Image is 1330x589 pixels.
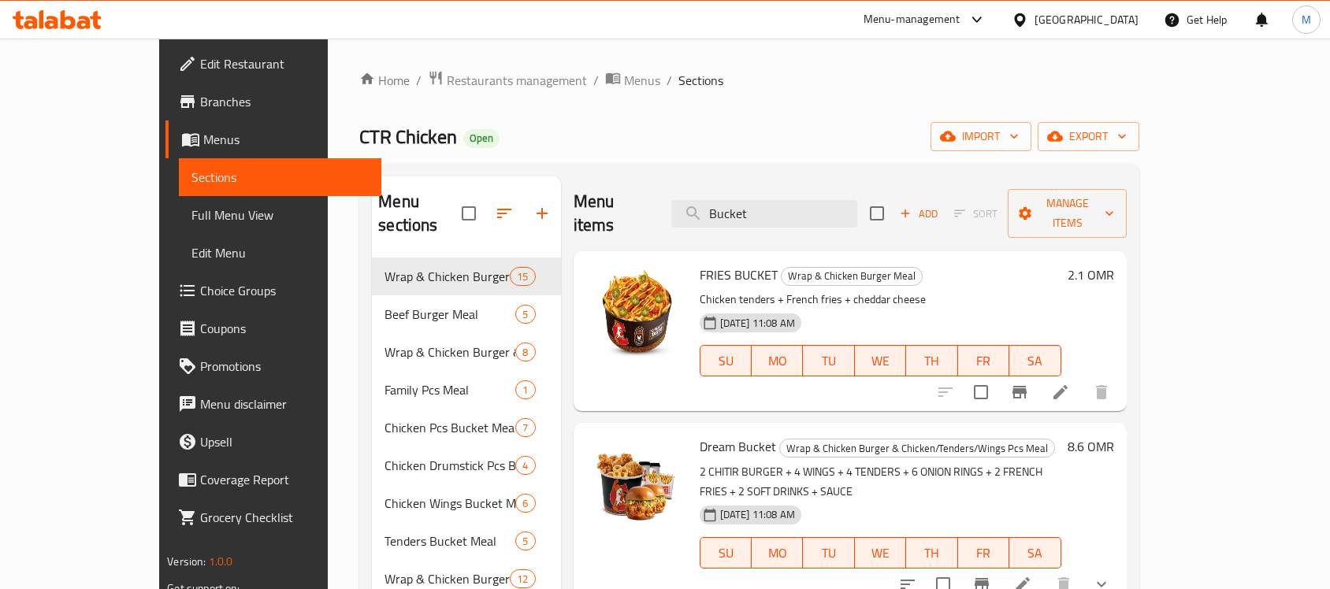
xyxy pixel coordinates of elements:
span: WE [861,350,900,372]
span: WE [861,542,900,565]
a: Branches [165,83,381,120]
span: 5 [516,307,534,322]
span: Upsell [200,432,369,451]
span: SU [707,542,745,565]
span: 1.0.0 [209,551,233,572]
span: Sections [191,168,369,187]
li: / [593,71,599,90]
a: Edit Menu [179,234,381,272]
div: Chicken Drumstick Pcs Bucket Meal4 [372,446,560,484]
span: TH [912,350,951,372]
span: Edit Menu [191,243,369,262]
button: Manage items [1008,189,1126,238]
a: Home [359,71,410,90]
div: items [510,267,535,286]
span: 4 [516,458,534,473]
span: Tenders Bucket Meal [385,532,515,550]
a: Restaurants management [428,70,587,91]
button: SU [700,345,752,376]
span: TU [809,350,848,372]
img: Dream Bucket [586,435,687,536]
a: Edit menu item [1051,383,1070,402]
div: Menu-management [864,10,960,29]
span: Menus [203,130,369,149]
button: SA [1009,345,1061,376]
div: Chicken Wings Bucket Meal6 [372,484,560,522]
span: 12 [511,572,534,587]
a: Coupons [165,309,381,347]
span: M [1302,11,1311,28]
span: Menus [624,71,660,90]
span: 5 [516,534,534,549]
a: Edit Restaurant [165,45,381,83]
span: Full Menu View [191,206,369,224]
button: Add [893,202,944,226]
span: FR [964,350,1003,372]
button: TU [803,537,854,569]
span: [DATE] 11:08 AM [714,316,801,331]
a: Sections [179,158,381,196]
span: Select section first [944,202,1008,226]
span: export [1050,127,1127,146]
button: import [931,122,1031,151]
span: Family Pcs Meal [385,380,515,399]
span: TH [912,542,951,565]
span: Grocery Checklist [200,508,369,527]
span: Select section [860,197,893,230]
span: Chicken Wings Bucket Meal [385,494,515,513]
span: 1 [516,383,534,398]
div: Wrap & Chicken Burger & Chicken/Tenders/Wings Pcs Meal8 [372,333,560,371]
span: Wrap & Chicken Burger & Chicken/Tenders/Wings Pcs Meal [780,439,1054,457]
div: Tenders Bucket Meal5 [372,522,560,560]
div: Wrap & Chicken Burger & Chicken/Tenders/Wings Pcs Meal [385,343,515,361]
span: Version: [167,551,206,572]
button: WE [855,537,906,569]
span: Dream Bucket [700,435,776,458]
a: Choice Groups [165,272,381,309]
nav: breadcrumb [359,70,1139,91]
span: Wrap & Chicken Burger Meal [782,267,922,285]
span: MO [758,542,797,565]
span: Add item [893,202,944,226]
a: Promotions [165,347,381,385]
button: MO [752,537,803,569]
span: import [943,127,1019,146]
button: MO [752,345,803,376]
h2: Menu sections [378,190,461,237]
span: 7 [516,420,534,435]
input: search [671,200,857,228]
div: items [515,305,535,324]
span: 6 [516,496,534,511]
div: Open [463,129,500,148]
a: Menus [165,120,381,158]
span: FRIES BUCKET [700,263,778,287]
span: [DATE] 11:08 AM [714,507,801,522]
span: Sections [678,71,723,90]
span: 8 [516,345,534,360]
span: CTR Chicken [359,119,457,154]
a: Menus [605,70,660,91]
span: Restaurants management [447,71,587,90]
div: Beef Burger Meal5 [372,295,560,333]
span: Wrap & Chicken Burger Meal [385,267,510,286]
span: Branches [200,92,369,111]
li: / [416,71,422,90]
div: Wrap & Chicken Burger Sandwich [385,569,510,588]
p: 2 CHITIR BURGER + 4 WINGS + 4 TENDERS + 6 ONION RINGS + 2 FRENCH FRIES + 2 SOFT DRINKS + SAUCE [700,462,1061,502]
span: SA [1016,542,1054,565]
div: Family Pcs Meal1 [372,371,560,409]
a: Full Menu View [179,196,381,234]
button: TU [803,345,854,376]
span: TU [809,542,848,565]
div: items [515,380,535,399]
button: Branch-specific-item [1001,373,1038,411]
span: Coupons [200,319,369,338]
span: Promotions [200,357,369,376]
button: FR [958,345,1009,376]
span: Chicken Pcs Bucket Meal [385,418,515,437]
h6: 8.6 OMR [1068,435,1114,457]
div: [GEOGRAPHIC_DATA] [1035,11,1139,28]
a: Upsell [165,423,381,461]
